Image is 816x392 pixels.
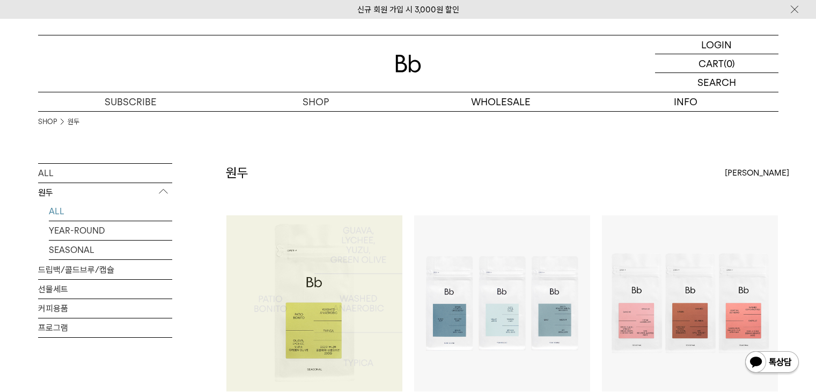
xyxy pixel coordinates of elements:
a: 원두 [68,117,79,127]
a: 드립백/콜드브루/캡슐 [38,260,172,279]
img: 1000001276_add2_03.jpg [226,215,402,391]
a: 콜롬비아 파티오 보니토 [226,215,402,391]
a: SUBSCRIBE [38,92,223,111]
img: 블렌드 커피 3종 (각 200g x3) [414,215,590,391]
a: CART (0) [655,54,778,73]
h2: 원두 [226,164,248,182]
img: 카카오톡 채널 1:1 채팅 버튼 [744,350,800,376]
a: SHOP [223,92,408,111]
p: 원두 [38,183,172,202]
a: LOGIN [655,35,778,54]
p: SEARCH [697,73,736,92]
a: 선물세트 [38,280,172,299]
a: 프로그램 [38,318,172,337]
p: (0) [724,54,735,72]
a: SHOP [38,117,57,127]
a: SEASONAL [49,241,172,259]
p: INFO [593,92,778,111]
p: WHOLESALE [408,92,593,111]
img: 10월의 커피 3종 (각 200g x3) [602,215,778,391]
p: CART [699,54,724,72]
a: 커피용품 [38,299,172,318]
a: 신규 회원 가입 시 3,000원 할인 [357,5,459,14]
a: YEAR-ROUND [49,221,172,240]
img: 로고 [395,55,421,72]
span: [PERSON_NAME] [725,166,789,179]
a: ALL [38,164,172,183]
a: ALL [49,202,172,221]
p: LOGIN [701,35,732,54]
